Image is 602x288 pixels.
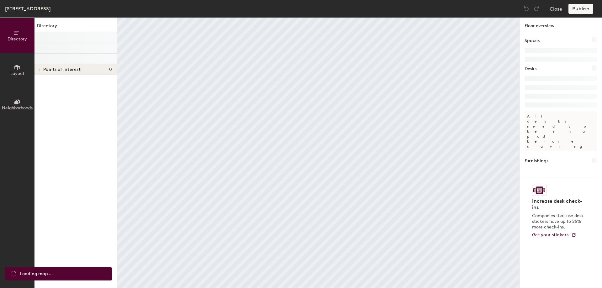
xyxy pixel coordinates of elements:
[532,198,586,211] h4: Increase desk check-ins
[10,71,24,76] span: Layout
[525,37,540,44] h1: Spaces
[520,18,602,32] h1: Floor overview
[550,4,562,14] button: Close
[533,6,540,12] img: Redo
[20,270,53,277] span: Loading map ...
[2,105,33,111] span: Neighborhoods
[525,65,536,72] h1: Desks
[532,233,576,238] a: Get your stickers
[523,6,530,12] img: Undo
[525,111,597,151] p: All desks need to be in a pod before saving
[532,232,569,238] span: Get your stickers
[43,67,81,72] span: Points of interest
[117,18,519,288] canvas: Map
[5,5,51,13] div: [STREET_ADDRESS]
[8,36,27,42] span: Directory
[532,213,586,230] p: Companies that use desk stickers have up to 25% more check-ins.
[34,23,117,32] h1: Directory
[109,67,112,72] span: 0
[532,185,547,196] img: Sticker logo
[525,158,548,165] h1: Furnishings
